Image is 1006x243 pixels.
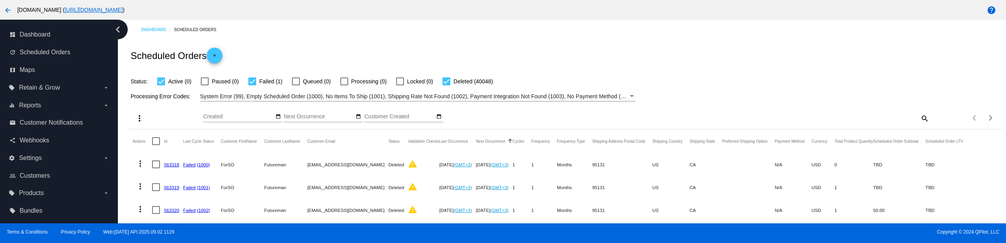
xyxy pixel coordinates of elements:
[811,199,835,221] mat-cell: USD
[307,176,389,199] mat-cell: [EMAIL_ADDRESS][DOMAIN_NAME]
[592,176,652,199] mat-cell: 95131
[221,153,264,176] mat-cell: ForSO
[453,77,493,86] span: Deleted (40048)
[490,162,509,167] a: (GMT+3)
[164,208,179,213] a: 563320
[476,139,505,144] button: Change sorting for NextOccurrenceUtc
[9,102,15,109] i: equalizer
[103,155,109,161] i: arrow_drop_down
[557,176,592,199] mat-cell: Months
[9,67,16,73] i: map
[490,208,509,213] a: (GMT+3)
[9,28,109,41] a: dashboard Dashboard
[388,185,404,190] span: Deleted
[20,137,49,144] span: Webhooks
[408,205,417,214] mat-icon: warning
[9,85,15,91] i: local_offer
[407,77,433,86] span: Locked (0)
[210,53,219,62] mat-icon: add
[531,139,550,144] button: Change sorting for Frequency
[873,139,918,144] button: Change sorting for Subtotal
[197,185,210,190] a: (1001)
[307,153,389,176] mat-cell: [EMAIL_ADDRESS][DOMAIN_NAME]
[775,139,804,144] button: Change sorting for PaymentMethod.Type
[439,176,476,199] mat-cell: [DATE]
[164,162,179,167] a: 563318
[690,176,722,199] mat-cell: CA
[439,153,476,176] mat-cell: [DATE]
[103,190,109,196] i: arrow_drop_down
[9,120,16,126] i: email
[275,114,281,120] mat-icon: date_range
[9,46,109,59] a: update Scheduled Orders
[925,176,970,199] mat-cell: TBD
[652,139,683,144] button: Change sorting for ShippingCountry
[136,204,145,214] mat-icon: more_vert
[557,153,592,176] mat-cell: Months
[183,162,196,167] a: Failed
[652,153,690,176] mat-cell: US
[19,102,41,109] span: Reports
[510,229,999,235] span: Copyright © 2024 QPilot, LLC
[103,85,109,91] i: arrow_drop_down
[557,139,585,144] button: Change sorting for FrequencyType
[835,153,873,176] mat-cell: 0
[512,139,524,144] button: Change sorting for Cycles
[9,169,109,182] a: people_outline Customers
[3,6,13,15] mat-icon: arrow_back
[20,66,35,74] span: Maps
[592,199,652,221] mat-cell: 95131
[20,207,42,214] span: Bundles
[264,199,307,221] mat-cell: Futureman
[9,137,16,144] i: share
[7,229,48,235] a: Terms & Conditions
[9,31,16,38] i: dashboard
[873,199,925,221] mat-cell: 50.00
[722,139,768,144] button: Change sorting for PreferredShippingOption
[436,114,442,120] mat-icon: date_range
[136,182,145,191] mat-icon: more_vert
[512,153,531,176] mat-cell: 1
[453,162,472,167] a: (GMT+3)
[775,199,811,221] mat-cell: N/A
[476,153,512,176] mat-cell: [DATE]
[19,155,42,162] span: Settings
[20,31,50,38] span: Dashboard
[9,204,109,217] a: local_offer Bundles
[20,172,50,179] span: Customers
[983,110,999,126] button: Next page
[557,199,592,221] mat-cell: Months
[264,153,307,176] mat-cell: Futureman
[811,153,835,176] mat-cell: USD
[476,199,512,221] mat-cell: [DATE]
[307,139,335,144] button: Change sorting for CustomerEmail
[873,153,925,176] mat-cell: TBD
[284,114,354,120] input: Next Occurrence
[811,139,828,144] button: Change sorting for CurrencyIso
[164,139,167,144] button: Change sorting for Id
[200,92,635,101] mat-select: Filter by Processing Error Codes
[925,139,963,144] button: Change sorting for LifetimeValue
[925,199,970,221] mat-cell: TBD
[264,139,300,144] button: Change sorting for CustomerLastName
[264,176,307,199] mat-cell: Futureman
[183,185,196,190] a: Failed
[690,139,715,144] button: Change sorting for ShippingState
[112,23,124,36] i: chevron_left
[17,7,125,13] span: [DOMAIN_NAME] ( )
[9,190,15,196] i: local_offer
[690,153,722,176] mat-cell: CA
[212,77,239,86] span: Paused (0)
[183,208,196,213] a: Failed
[925,153,970,176] mat-cell: TBD
[408,159,417,169] mat-icon: warning
[168,77,191,86] span: Active (0)
[453,185,472,190] a: (GMT+3)
[476,176,512,199] mat-cell: [DATE]
[690,199,722,221] mat-cell: CA
[221,139,257,144] button: Change sorting for CustomerFirstName
[388,208,404,213] span: Deleted
[130,48,222,63] h2: Scheduled Orders
[775,176,811,199] mat-cell: N/A
[531,199,557,221] mat-cell: 1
